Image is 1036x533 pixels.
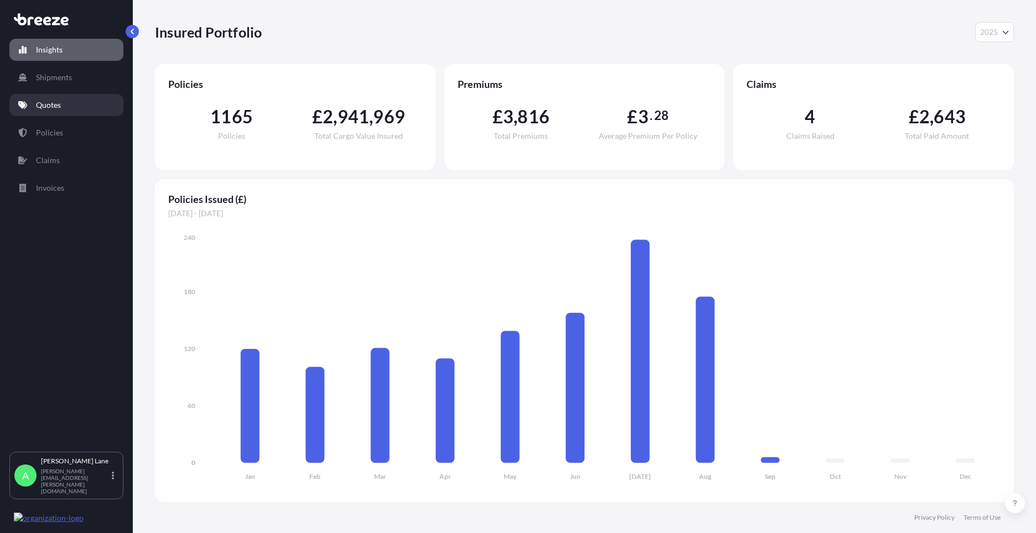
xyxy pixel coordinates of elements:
[517,108,550,126] span: 816
[36,44,63,55] p: Insights
[699,472,712,480] tspan: Aug
[374,472,386,480] tspan: Mar
[964,513,1001,522] a: Terms of Use
[191,458,195,467] tspan: 0
[934,108,966,126] span: 643
[919,108,930,126] span: 2
[36,72,72,83] p: Shipments
[514,108,517,126] span: ,
[168,192,1001,206] span: Policies Issued (£)
[369,108,373,126] span: ,
[184,344,195,353] tspan: 120
[458,77,712,91] span: Premiums
[36,127,63,138] p: Policies
[905,132,969,140] span: Total Paid Amount
[36,182,64,194] p: Invoices
[980,27,998,38] span: 2025
[765,472,775,480] tspan: Sep
[338,108,370,126] span: 941
[930,108,934,126] span: ,
[493,108,503,126] span: £
[333,108,337,126] span: ,
[314,132,403,140] span: Total Cargo Value Insured
[188,401,195,410] tspan: 60
[914,513,955,522] a: Privacy Policy
[373,108,405,126] span: 969
[504,472,517,480] tspan: May
[9,94,123,116] a: Quotes
[909,108,919,126] span: £
[9,122,123,144] a: Policies
[14,513,84,524] img: organization-logo
[309,472,320,480] tspan: Feb
[323,108,333,126] span: 2
[41,468,110,494] p: [PERSON_NAME][EMAIL_ADDRESS][PERSON_NAME][DOMAIN_NAME]
[168,77,422,91] span: Policies
[894,472,907,480] tspan: Nov
[210,108,253,126] span: 1165
[9,177,123,199] a: Invoices
[439,472,451,480] tspan: Apr
[650,111,652,120] span: .
[9,39,123,61] a: Insights
[638,108,649,126] span: 3
[168,208,1001,219] span: [DATE] - [DATE]
[503,108,514,126] span: 3
[599,132,697,140] span: Average Premium Per Policy
[494,132,548,140] span: Total Premiums
[975,22,1014,42] button: Year Selector
[184,288,195,296] tspan: 180
[245,472,255,480] tspan: Jan
[654,111,669,120] span: 28
[312,108,323,126] span: £
[41,457,110,466] p: [PERSON_NAME] Lane
[786,132,835,140] span: Claims Raised
[629,472,651,480] tspan: [DATE]
[218,132,245,140] span: Policies
[184,233,195,242] tspan: 240
[747,77,1001,91] span: Claims
[830,472,841,480] tspan: Oct
[9,149,123,171] a: Claims
[627,108,638,126] span: £
[960,472,971,480] tspan: Dec
[570,472,581,480] tspan: Jun
[155,23,262,41] p: Insured Portfolio
[36,155,60,166] p: Claims
[22,470,29,481] span: A
[805,108,815,126] span: 4
[36,100,61,111] p: Quotes
[9,66,123,88] a: Shipments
